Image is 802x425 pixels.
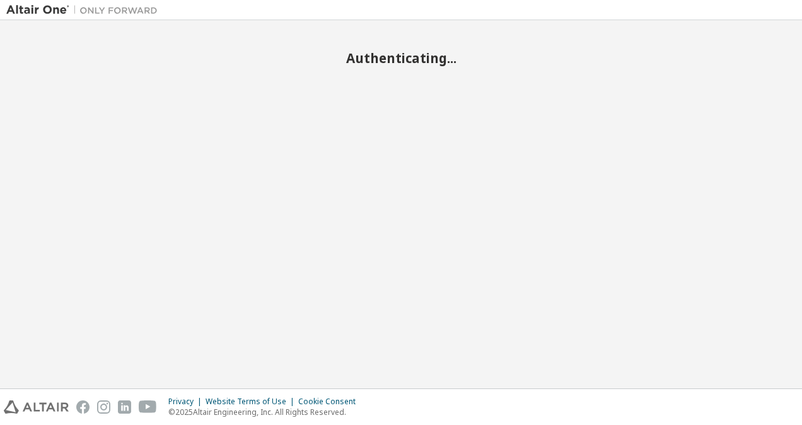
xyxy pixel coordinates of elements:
[97,400,110,414] img: instagram.svg
[206,397,298,407] div: Website Terms of Use
[6,50,796,66] h2: Authenticating...
[118,400,131,414] img: linkedin.svg
[168,407,363,417] p: © 2025 Altair Engineering, Inc. All Rights Reserved.
[168,397,206,407] div: Privacy
[76,400,90,414] img: facebook.svg
[298,397,363,407] div: Cookie Consent
[139,400,157,414] img: youtube.svg
[4,400,69,414] img: altair_logo.svg
[6,4,164,16] img: Altair One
